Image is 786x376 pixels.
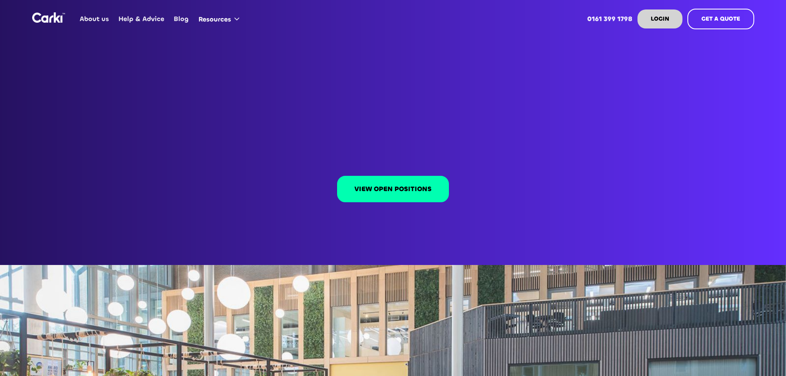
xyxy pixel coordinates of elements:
[114,3,169,35] a: Help & Advice
[687,9,754,29] a: GET A QUOTE
[32,12,65,23] img: Logo
[75,3,114,35] a: About us
[337,176,449,202] a: VIEW OPEN POSITIONS
[651,15,669,23] strong: LOGIN
[198,15,231,24] div: Resources
[582,3,637,35] a: 0161 399 1798
[169,3,194,35] a: Blog
[587,14,633,23] strong: 0161 399 1798
[701,15,740,23] strong: GET A QUOTE
[637,9,682,28] a: LOGIN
